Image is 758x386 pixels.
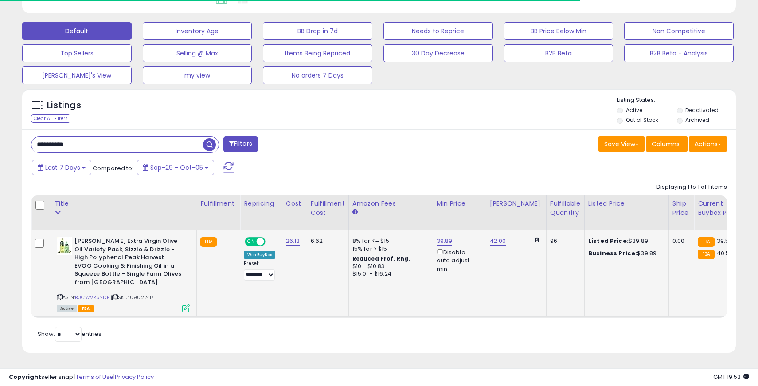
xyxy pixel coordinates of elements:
small: FBA [698,250,714,259]
button: BB Price Below Min [504,22,613,40]
button: Actions [689,136,727,152]
div: ASIN: [57,237,190,311]
span: Show: entries [38,330,102,338]
button: Top Sellers [22,44,132,62]
div: Fulfillment [200,199,236,208]
b: Listed Price: [588,237,629,245]
button: 30 Day Decrease [383,44,493,62]
div: Fulfillable Quantity [550,199,581,218]
span: Sep-29 - Oct-05 [150,163,203,172]
span: Compared to: [93,164,133,172]
div: Amazon Fees [352,199,429,208]
div: Current Buybox Price [698,199,743,218]
span: ON [246,238,257,246]
span: 2025-10-13 19:53 GMT [713,373,749,381]
img: 41sAB2jDJ2L._SL40_.jpg [57,237,72,255]
a: Terms of Use [76,373,113,381]
div: 15% for > $15 [352,245,426,253]
label: Out of Stock [626,116,658,124]
button: Selling @ Max [143,44,252,62]
div: Fulfillment Cost [311,199,345,218]
span: Last 7 Days [45,163,80,172]
button: Last 7 Days [32,160,91,175]
span: 40.59 [717,249,733,257]
a: 26.13 [286,237,300,246]
button: Filters [223,136,258,152]
div: $10 - $10.83 [352,263,426,270]
a: B0CWVRSNDF [75,294,109,301]
span: Columns [652,140,680,148]
button: Save View [598,136,645,152]
button: Columns [646,136,688,152]
button: B2B Beta [504,44,613,62]
b: [PERSON_NAME] Extra Virgin Olive Oil Variety Pack, Sizzle & Drizzle - High Polyphenol Peak Harves... [74,237,182,289]
small: Amazon Fees. [352,208,358,216]
button: Needs to Reprice [383,22,493,40]
div: $39.89 [588,237,662,245]
button: Inventory Age [143,22,252,40]
span: FBA [78,305,94,312]
b: Business Price: [588,249,637,257]
h5: Listings [47,99,81,112]
button: Items Being Repriced [263,44,372,62]
div: Clear All Filters [31,114,70,123]
div: Ship Price [672,199,690,218]
div: Cost [286,199,303,208]
label: Active [626,106,642,114]
a: 39.89 [437,237,453,246]
span: All listings currently available for purchase on Amazon [57,305,77,312]
button: [PERSON_NAME]'s View [22,66,132,84]
button: Non Competitive [624,22,734,40]
b: Reduced Prof. Rng. [352,255,410,262]
button: my view [143,66,252,84]
small: FBA [698,237,714,247]
div: $39.89 [588,250,662,257]
label: Deactivated [685,106,719,114]
button: Sep-29 - Oct-05 [137,160,214,175]
span: | SKU: 09022417 [111,294,154,301]
div: Repricing [244,199,278,208]
p: Listing States: [617,96,735,105]
button: BB Drop in 7d [263,22,372,40]
div: Preset: [244,261,275,281]
div: Title [55,199,193,208]
div: Displaying 1 to 1 of 1 items [656,183,727,191]
div: 0.00 [672,237,687,245]
div: Disable auto adjust min [437,247,479,273]
div: $15.01 - $16.24 [352,270,426,278]
div: Listed Price [588,199,665,208]
small: FBA [200,237,217,247]
strong: Copyright [9,373,41,381]
label: Archived [685,116,709,124]
div: 96 [550,237,578,245]
div: [PERSON_NAME] [490,199,543,208]
span: OFF [264,238,278,246]
div: Min Price [437,199,482,208]
a: 42.00 [490,237,506,246]
button: B2B Beta - Analysis [624,44,734,62]
a: Privacy Policy [115,373,154,381]
div: seller snap | | [9,373,154,382]
div: Win BuyBox [244,251,275,259]
div: 8% for <= $15 [352,237,426,245]
button: No orders 7 Days [263,66,372,84]
div: 6.62 [311,237,342,245]
span: 39.55 [717,237,733,245]
button: Default [22,22,132,40]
